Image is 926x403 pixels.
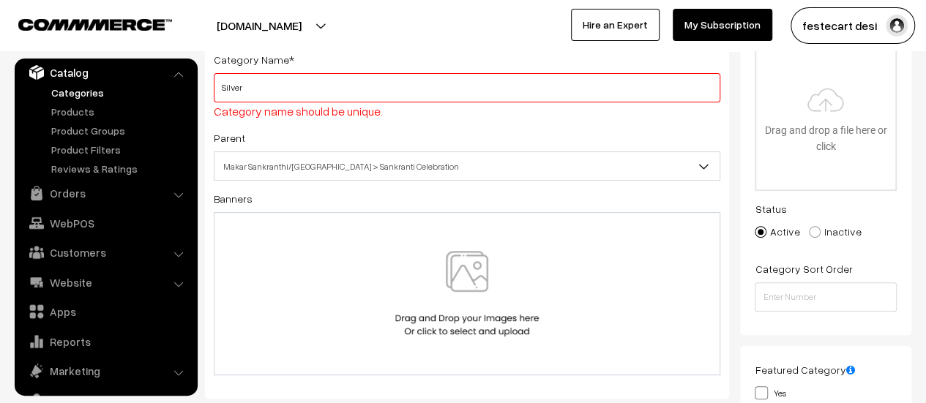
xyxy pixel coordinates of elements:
[214,151,720,181] span: Makar Sankranthi/Pongal > Sankranti Celebration
[214,52,294,67] label: Category Name*
[214,73,720,102] input: Category Name
[18,358,193,384] a: Marketing
[755,282,897,312] input: Enter Number
[18,269,193,295] a: Website
[214,130,245,146] label: Parent
[18,328,193,355] a: Reports
[48,123,193,138] a: Product Groups
[755,362,854,377] label: Featured Category
[18,59,193,86] a: Catalog
[214,191,253,206] label: Banners
[755,224,799,239] label: Active
[18,298,193,325] a: Apps
[48,142,193,157] a: Product Filters
[571,9,660,41] a: Hire an Expert
[755,261,852,276] label: Category Sort Order
[48,104,193,119] a: Products
[214,104,383,118] span: Category name should be unique.
[165,7,353,44] button: [DOMAIN_NAME]
[48,85,193,100] a: Categories
[673,9,772,41] a: My Subscription
[886,15,908,37] img: user
[18,15,146,32] a: COMMMERCE
[48,161,193,176] a: Reviews & Ratings
[18,19,172,30] img: COMMMERCE
[755,201,786,216] label: Status
[18,210,193,236] a: WebPOS
[755,385,785,400] label: Yes
[791,7,915,44] button: festecart desi
[809,224,861,239] label: Inactive
[214,154,720,179] span: Makar Sankranthi/Pongal > Sankranti Celebration
[18,239,193,265] a: Customers
[18,180,193,206] a: Orders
